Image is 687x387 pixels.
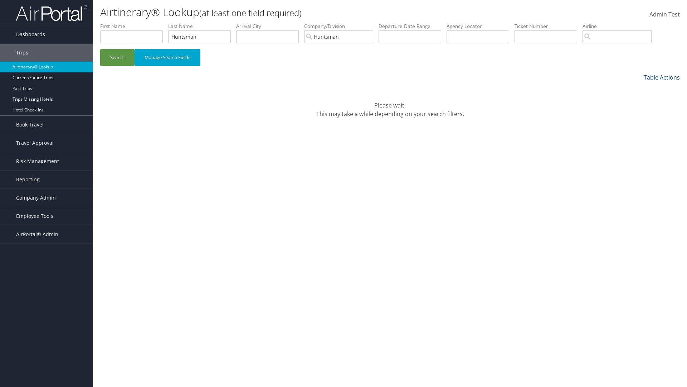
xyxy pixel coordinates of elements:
label: Airline [583,23,657,30]
label: Company/Division [304,23,379,30]
h1: Airtinerary® Lookup [100,5,487,20]
label: First Name [100,23,168,30]
small: (at least one field required) [199,7,302,19]
label: Ticket Number [515,23,583,30]
span: Travel Approval [16,134,54,152]
span: Book Travel [16,116,44,134]
span: Dashboards [16,25,45,43]
label: Last Name [168,23,236,30]
label: Arrival City [236,23,304,30]
span: Admin Test [649,10,680,18]
label: Departure Date Range [379,23,447,30]
img: airportal-logo.png [16,5,87,21]
div: Please wait. This may take a while depending on your search filters. [100,92,680,118]
span: Trips [16,44,28,62]
label: Agency Locator [447,23,515,30]
span: Reporting [16,171,40,188]
span: Company Admin [16,189,56,207]
a: Table Actions [644,73,680,81]
span: Employee Tools [16,207,53,225]
button: Search [100,49,135,66]
span: AirPortal® Admin [16,225,58,243]
button: Manage Search Fields [135,49,200,66]
span: Risk Management [16,152,59,170]
a: Admin Test [649,4,680,26]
